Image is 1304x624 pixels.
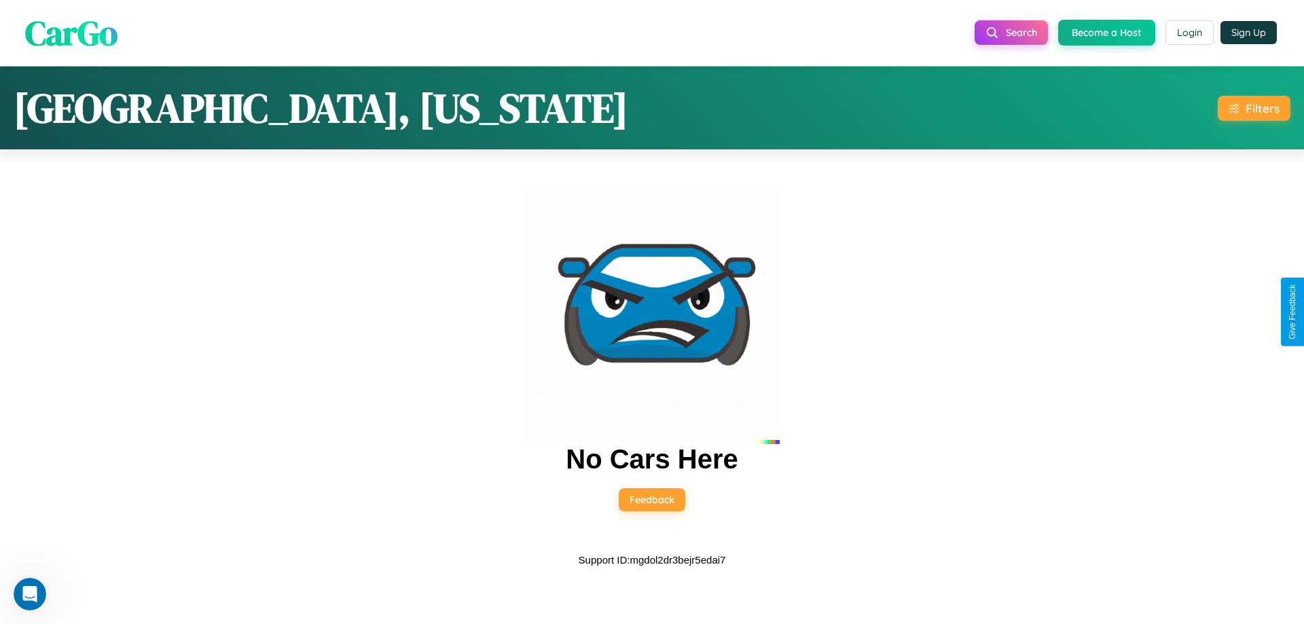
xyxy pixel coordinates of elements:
div: Filters [1246,101,1280,115]
h1: [GEOGRAPHIC_DATA], [US_STATE] [14,80,628,136]
button: Sign Up [1220,21,1277,44]
img: car [524,189,780,444]
button: Filters [1218,96,1290,121]
button: Search [975,20,1048,45]
span: CarGo [25,9,117,56]
button: Login [1165,20,1214,45]
iframe: Intercom live chat [14,578,46,610]
button: Become a Host [1058,20,1155,45]
h2: No Cars Here [566,444,738,475]
button: Feedback [619,488,685,511]
p: Support ID: mgdol2dr3bejr5edai7 [579,551,726,569]
span: Search [1006,26,1037,39]
div: Give Feedback [1288,285,1297,339]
